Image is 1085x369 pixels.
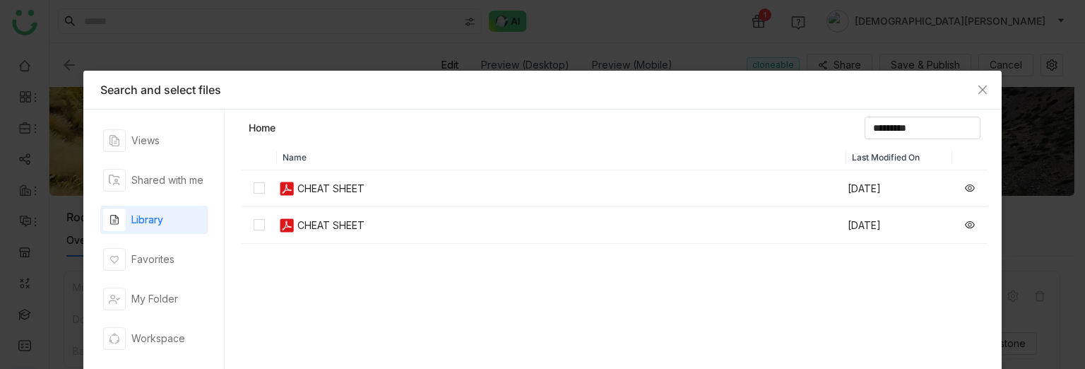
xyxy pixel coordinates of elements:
div: Views [131,133,160,148]
a: Home [249,121,275,135]
div: Workspace [131,331,185,346]
div: CHEAT SHEET [297,218,364,233]
div: Shared with me [131,172,203,188]
td: [DATE] [846,170,952,207]
th: Name [277,145,846,170]
img: pdf.svg [278,180,295,197]
div: CHEAT SHEET [297,181,364,197]
th: Last Modified On [846,145,952,170]
button: Close [964,71,1002,109]
div: Favorites [131,252,174,267]
div: Library [131,212,163,228]
img: pdf.svg [278,217,295,234]
div: My Folder [131,291,178,307]
td: [DATE] [846,207,952,244]
div: Search and select files [100,82,985,98]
